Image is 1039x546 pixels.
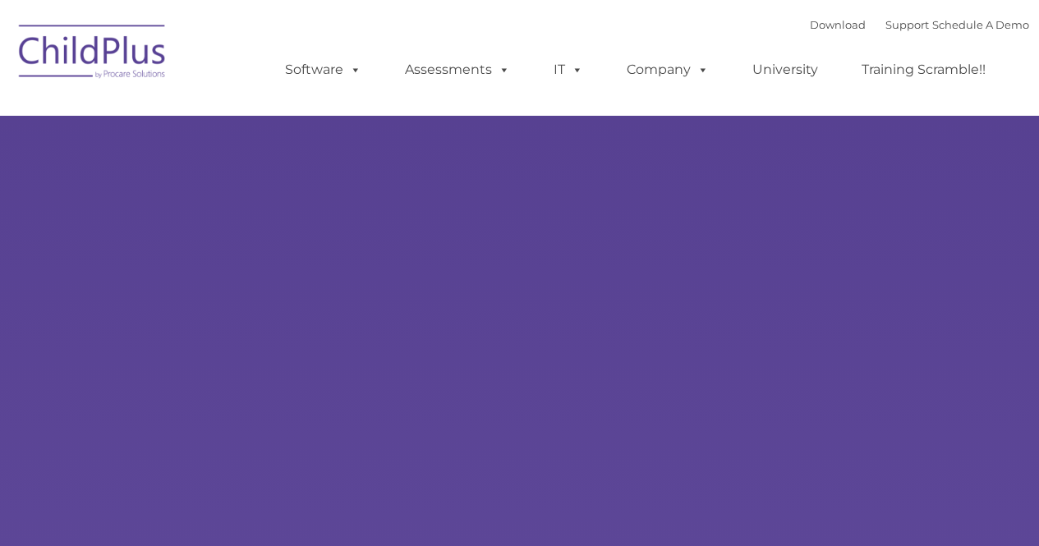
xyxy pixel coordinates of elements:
a: Support [885,18,929,31]
img: ChildPlus by Procare Solutions [11,13,175,95]
a: Training Scramble!! [845,53,1002,86]
a: IT [537,53,600,86]
font: | [810,18,1029,31]
a: University [736,53,834,86]
a: Download [810,18,866,31]
a: Software [269,53,378,86]
a: Schedule A Demo [932,18,1029,31]
a: Company [610,53,725,86]
a: Assessments [388,53,526,86]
